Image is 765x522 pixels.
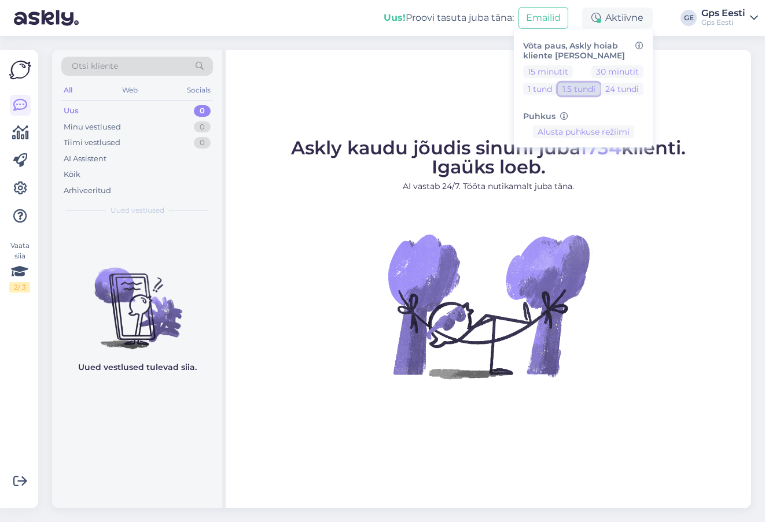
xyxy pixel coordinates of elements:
[558,83,600,95] button: 1.5 tundi
[9,240,30,293] div: Vaata siia
[194,121,211,133] div: 0
[120,83,140,98] div: Web
[64,105,79,117] div: Uus
[61,83,75,98] div: All
[533,125,634,138] button: Alusta puhkuse režiimi
[681,10,697,26] div: GE
[523,83,557,95] button: 1 tund
[291,180,686,192] p: AI vastab 24/7. Tööta nutikamalt juba täna.
[384,11,514,25] div: Proovi tasuta juba täna:
[72,60,118,72] span: Otsi kliente
[701,9,758,27] a: Gps EestiGps Eesti
[64,153,106,165] div: AI Assistent
[9,59,31,81] img: Askly Logo
[523,112,643,121] h6: Puhkus
[384,202,593,410] img: No Chat active
[64,137,120,149] div: Tiimi vestlused
[64,185,111,197] div: Arhiveeritud
[64,121,121,133] div: Minu vestlused
[523,65,573,78] button: 15 minutit
[52,247,222,351] img: No chats
[523,41,643,61] h6: Võta paus, Askly hoiab kliente [PERSON_NAME]
[78,361,197,373] p: Uued vestlused tulevad siia.
[64,169,80,180] div: Kõik
[384,12,406,23] b: Uus!
[9,282,30,293] div: 2 / 3
[701,9,745,18] div: Gps Eesti
[291,136,686,178] span: Askly kaudu jõudis sinuni juba klienti. Igaüks loeb.
[518,7,568,29] button: Emailid
[194,105,211,117] div: 0
[601,83,643,95] button: 24 tundi
[591,65,643,78] button: 30 minutit
[701,18,745,27] div: Gps Eesti
[582,8,653,28] div: Aktiivne
[111,205,164,216] span: Uued vestlused
[580,136,621,159] span: 1734
[194,137,211,149] div: 0
[185,83,213,98] div: Socials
